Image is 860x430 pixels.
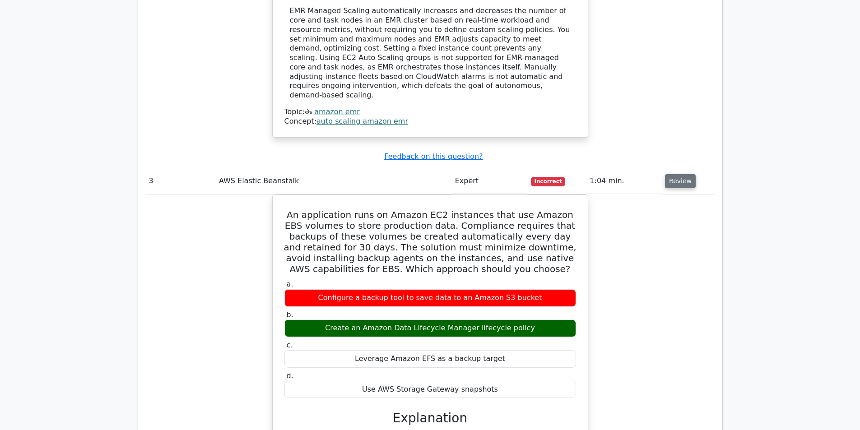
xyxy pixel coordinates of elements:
td: AWS Elastic Beanstalk [215,168,451,194]
div: Create an Amazon Data Lifecycle Manager lifecycle policy [284,319,576,337]
h5: An application runs on Amazon EC2 instances that use Amazon EBS volumes to store production data.... [284,209,577,274]
a: amazon emr [314,107,360,116]
span: a. [287,280,293,288]
a: Feedback on this question? [384,152,483,161]
button: Review [665,174,696,188]
div: Concept: [284,117,576,126]
span: b. [287,310,293,319]
h3: Explanation [290,411,571,426]
td: 3 [145,168,215,194]
span: d. [287,371,293,380]
td: Expert [451,168,527,194]
td: 1:04 min. [586,168,661,194]
div: Configure a backup tool to save data to an Amazon S3 bucket [284,289,576,307]
div: Use AWS Storage Gateway snapshots [284,381,576,398]
div: Topic: [284,107,576,117]
div: Leverage Amazon EFS as a backup target [284,350,576,368]
div: EMR Managed Scaling automatically increases and decreases the number of core and task nodes in an... [290,6,571,100]
span: c. [287,341,293,349]
a: auto scaling amazon emr [316,117,408,125]
span: Incorrect [531,177,566,186]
